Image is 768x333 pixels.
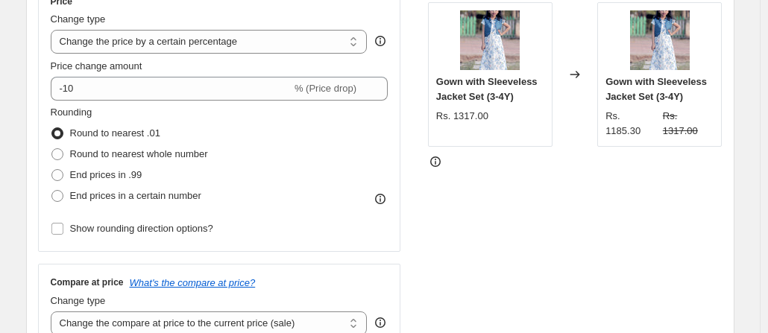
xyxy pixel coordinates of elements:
[460,10,520,70] img: E-177_80x.jpg
[605,109,657,139] div: Rs. 1185.30
[51,276,124,288] h3: Compare at price
[436,109,488,124] div: Rs. 1317.00
[51,295,106,306] span: Change type
[70,169,142,180] span: End prices in .99
[70,127,160,139] span: Round to nearest .01
[663,109,714,139] strike: Rs. 1317.00
[51,107,92,118] span: Rounding
[70,223,213,234] span: Show rounding direction options?
[295,83,356,94] span: % (Price drop)
[130,277,256,288] button: What's the compare at price?
[605,76,707,102] span: Gown with Sleeveless Jacket Set (3-4Y)
[436,76,538,102] span: Gown with Sleeveless Jacket Set (3-4Y)
[70,148,208,159] span: Round to nearest whole number
[70,190,201,201] span: End prices in a certain number
[373,34,388,48] div: help
[51,77,292,101] input: -15
[51,60,142,72] span: Price change amount
[630,10,690,70] img: E-177_80x.jpg
[373,315,388,330] div: help
[51,13,106,25] span: Change type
